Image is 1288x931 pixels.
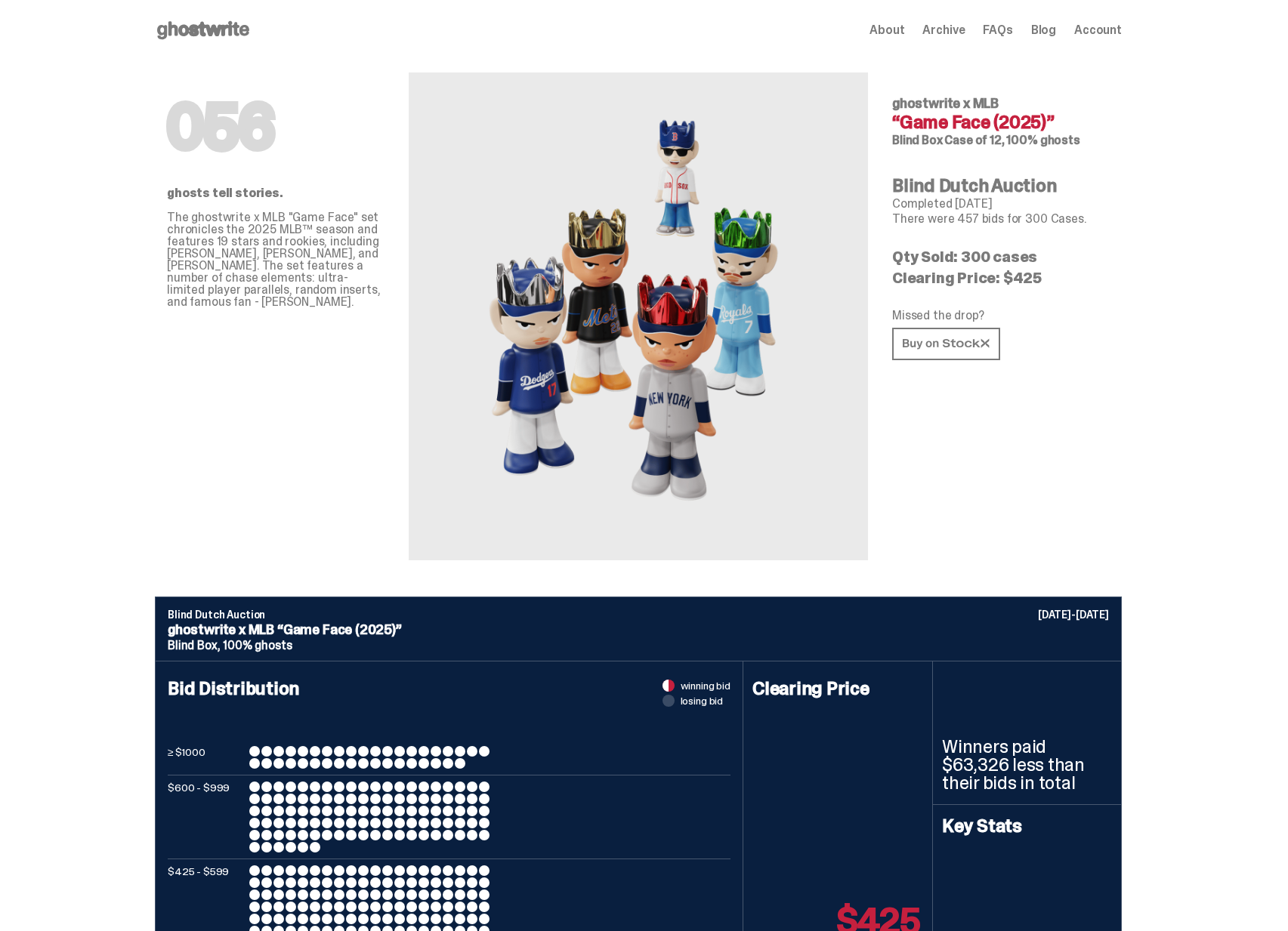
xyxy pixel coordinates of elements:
p: Winners paid $63,326 less than their bids in total [942,738,1112,792]
p: $600 - $999 [168,781,243,852]
h4: “Game Face (2025)” [892,113,1110,131]
h4: Clearing Price [752,680,923,698]
span: 100% ghosts [223,637,292,653]
span: Blind Box [892,132,943,148]
p: ghosts tell stories. [167,187,385,199]
h4: Blind Dutch Auction [892,177,1110,195]
span: ghostwrite x MLB [892,94,999,113]
a: Blog [1031,24,1056,36]
p: ghostwrite x MLB “Game Face (2025)” [168,623,1109,637]
span: losing bid [681,695,724,706]
a: FAQs [983,24,1012,36]
span: winning bid [681,680,730,691]
a: About [869,24,904,36]
p: Qty Sold: 300 cases [892,249,1110,264]
p: Missed the drop? [892,310,1110,322]
a: Archive [922,24,965,36]
p: Completed [DATE] [892,198,1110,210]
img: MLB&ldquo;Game Face (2025)&rdquo; [472,109,805,524]
h4: Bid Distribution [168,680,730,746]
p: ≥ $1000 [168,746,243,769]
h1: 056 [167,97,385,157]
p: Clearing Price: $425 [892,270,1110,285]
p: There were 457 bids for 300 Cases. [892,213,1110,225]
p: Blind Dutch Auction [168,609,1109,620]
span: Blind Box, [168,637,220,653]
span: Case of 12, 100% ghosts [944,132,1080,148]
p: The ghostwrite x MLB "Game Face" set chronicles the 2025 MLB™ season and features 19 stars and ro... [167,211,385,308]
p: [DATE]-[DATE] [1038,609,1109,620]
h4: Key Stats [942,817,1112,835]
a: Account [1074,24,1122,36]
